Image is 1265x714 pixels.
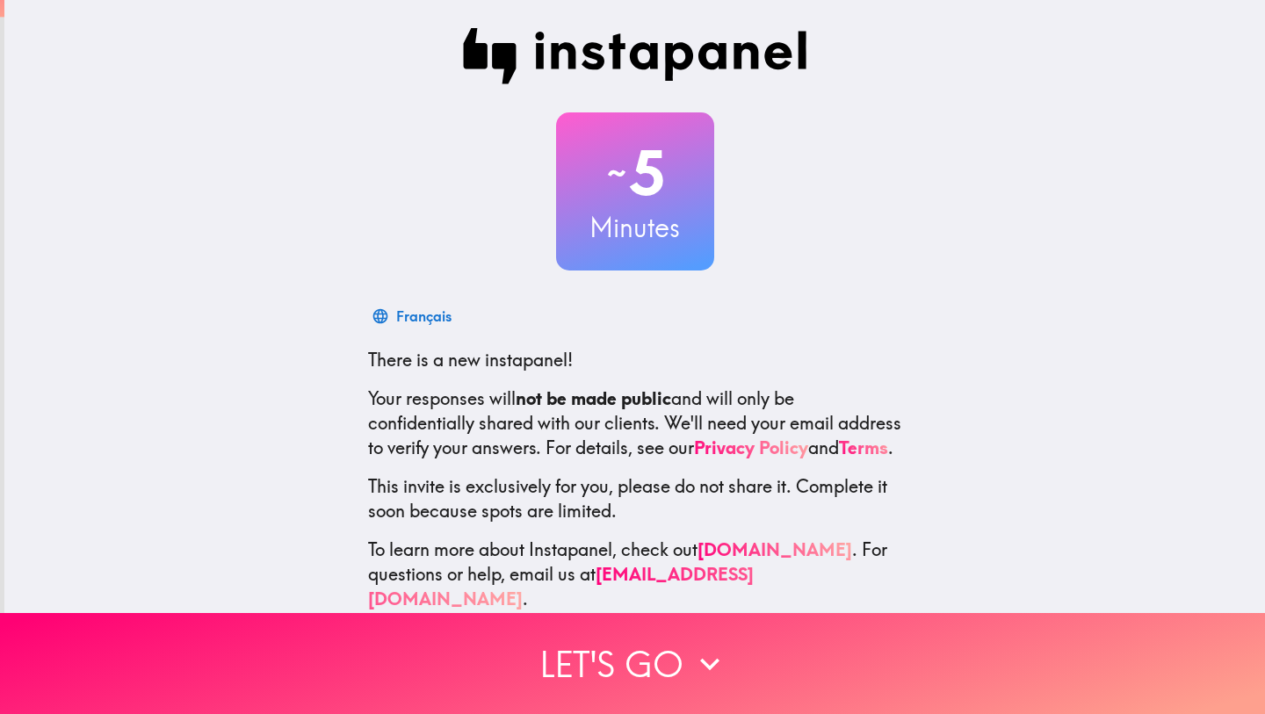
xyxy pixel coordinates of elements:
[396,304,452,328] div: Français
[368,563,754,609] a: [EMAIL_ADDRESS][DOMAIN_NAME]
[839,436,888,458] a: Terms
[694,436,808,458] a: Privacy Policy
[698,538,852,560] a: [DOMAIN_NAME]
[604,147,629,199] span: ~
[368,537,902,611] p: To learn more about Instapanel, check out . For questions or help, email us at .
[368,349,573,371] span: There is a new instapanel!
[368,299,459,334] button: Français
[556,137,714,209] h2: 5
[516,387,671,409] b: not be made public
[368,474,902,523] p: This invite is exclusively for you, please do not share it. Complete it soon because spots are li...
[368,386,902,460] p: Your responses will and will only be confidentially shared with our clients. We'll need your emai...
[556,209,714,246] h3: Minutes
[463,28,807,84] img: Instapanel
